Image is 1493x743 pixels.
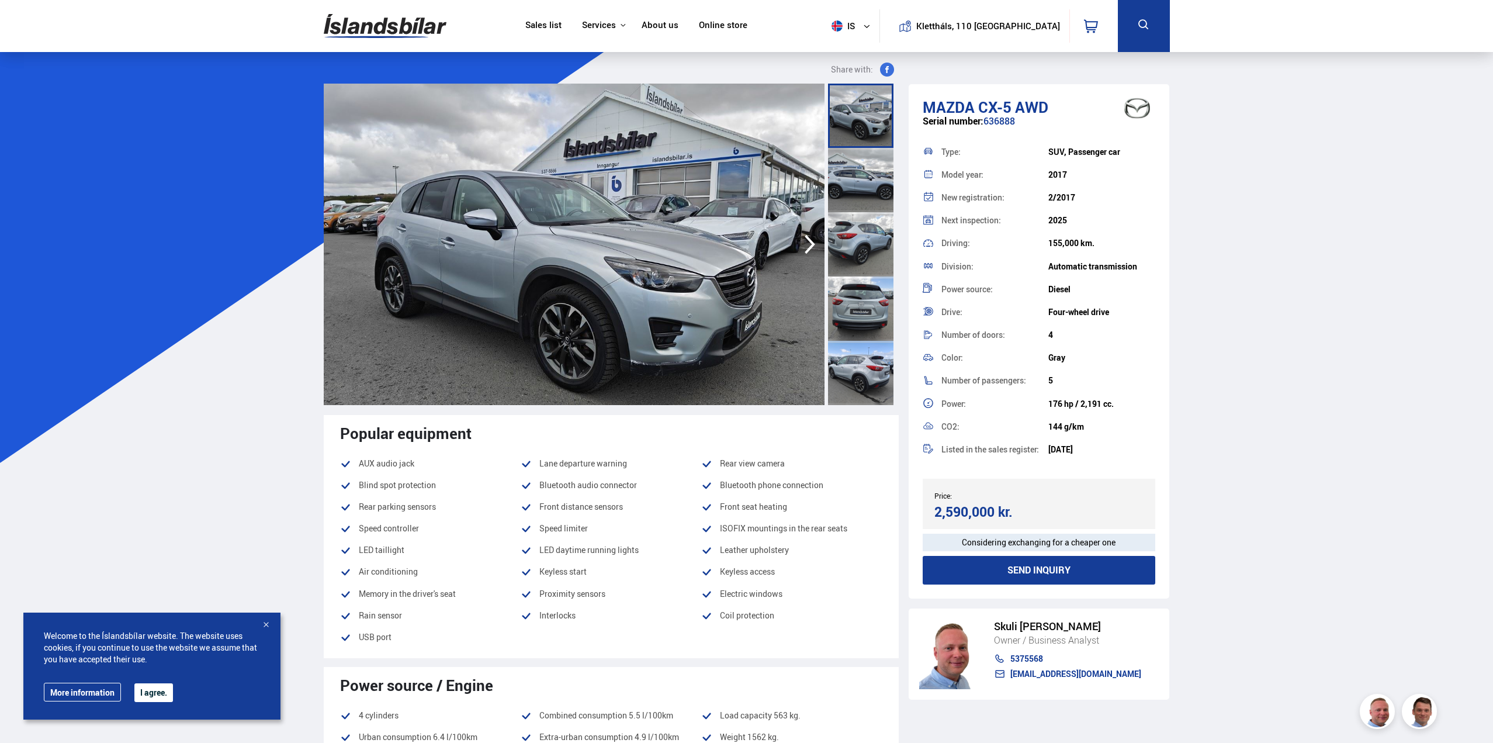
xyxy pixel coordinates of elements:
font: Sales list [525,19,562,30]
font: 2,590,000 kr. [934,503,1013,521]
img: 1912937.jpeg [324,84,825,405]
font: Mazda [923,96,975,118]
font: Number of doors: [941,329,1005,340]
font: Price: [934,491,952,500]
img: 1912939.jpeg [825,84,1325,405]
font: Diesel [1048,284,1071,295]
font: Keyless access [720,566,775,577]
font: Load capacity 563 kg. [720,710,801,721]
font: New registration: [941,192,1004,203]
button: I agree. [134,683,173,702]
font: Rain sensor [359,610,402,621]
font: Drive: [941,306,962,317]
font: AUX audio jack [359,458,414,469]
font: 4 cylinders [359,710,399,721]
font: Blind spot protection [359,479,436,490]
button: Send inquiry [923,556,1156,585]
font: Number of passengers: [941,375,1026,386]
font: 2017 [1048,169,1067,180]
a: More information [44,683,121,701]
img: siFngHWaQ9KaOqBr.png [919,619,982,689]
font: Power source: [941,284,993,295]
font: More information [50,687,115,698]
font: Speed ​​controller [359,523,419,534]
font: Coil protection [720,610,774,621]
font: LED daytime running lights [539,544,639,555]
font: About us [642,19,678,30]
a: Klettháls, 110 [GEOGRAPHIC_DATA] [889,9,1060,43]
font: Rear view camera [720,458,785,469]
font: Considering exchanging for a cheaper one [962,537,1116,548]
font: I agree. [140,687,167,698]
button: Open LiveChat chat interface [9,5,44,40]
font: Owner / Business Analyst [994,634,1099,647]
font: Air conditioning [359,566,418,577]
font: Electric windows [720,588,782,599]
font: USB port [359,631,392,642]
font: Serial number: [923,115,983,127]
font: Urban consumption 6.4 l/100km [359,731,477,742]
font: 2/2017 [1048,192,1075,203]
font: Combined consumption 5.5 l/100km [539,710,673,721]
font: Color: [941,352,963,363]
font: Keyless start [539,566,587,577]
font: Send inquiry [1007,564,1071,576]
font: 636888 [983,115,1015,127]
font: Power: [941,398,966,409]
font: Front distance sensors [539,501,623,512]
font: ISOFIX mountings in the rear seats [720,523,847,534]
font: [DATE] [1048,444,1073,455]
img: FbJEzSuNWCJXmdc-.webp [1404,696,1439,731]
font: 144 g/km [1048,421,1084,432]
img: G0Ugv5HjCgRt.svg [324,7,446,45]
img: brand logo [1114,90,1161,126]
button: is [827,9,879,43]
button: Klettháls, 110 [GEOGRAPHIC_DATA] [920,21,1055,31]
font: Klettháls, 110 [GEOGRAPHIC_DATA] [916,20,1060,32]
font: Next inspection: [941,215,1001,226]
a: 5375568 [994,654,1141,663]
font: CO2: [941,421,959,432]
button: Share with: [826,63,899,77]
font: Lane departure warning [539,458,627,469]
font: Weight 1562 kg. [720,731,779,742]
font: Skuli [PERSON_NAME] [994,619,1101,633]
a: About us [642,20,678,32]
font: Power source / Engine [340,675,493,696]
font: Extra-urban consumption 4.9 l/100km [539,731,679,742]
font: Leather upholstery [720,544,789,555]
font: 5 [1048,375,1053,386]
font: Gray [1048,352,1065,363]
font: Driving: [941,237,970,248]
font: CX-5 AWD [978,96,1048,118]
font: 5375568 [1010,653,1043,664]
font: Speed ​​limiter [539,523,588,534]
font: Share with: [831,64,873,75]
a: [EMAIL_ADDRESS][DOMAIN_NAME] [994,669,1141,679]
font: Proximity sensors [539,588,605,599]
font: Bluetooth phone connection [720,479,823,490]
font: Front seat heating [720,501,787,512]
font: Automatic transmission [1048,261,1137,272]
img: svg+xml;base64,PHN2ZyB4bWxucz0iaHR0cDovL3d3dy53My5vcmcvMjAwMC9zdmciIHdpZHRoPSI1MTIiIGhlaWdodD0iNT... [832,20,843,32]
font: Model year: [941,169,983,180]
font: Popular equipment [340,423,472,444]
font: Type: [941,146,961,157]
font: Listed in the sales register: [941,444,1039,455]
font: LED taillight [359,544,404,555]
font: Memory in the driver's seat [359,588,456,599]
font: Four-wheel drive [1048,306,1109,317]
img: siFngHWaQ9KaOqBr.png [1362,696,1397,731]
font: 2025 [1048,215,1067,226]
font: [EMAIL_ADDRESS][DOMAIN_NAME] [1010,668,1141,679]
font: SUV, Passenger car [1048,146,1120,157]
font: Services [582,19,616,30]
a: Online store [699,20,747,32]
button: Services [582,20,616,31]
font: Online store [699,19,747,30]
font: Bluetooth audio connector [539,479,637,490]
font: Division: [941,261,974,272]
font: Welcome to the Íslandsbílar website. The website uses cookies, if you continue to use the website... [44,630,257,665]
font: Rear parking sensors [359,501,436,512]
font: 4 [1048,329,1053,340]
